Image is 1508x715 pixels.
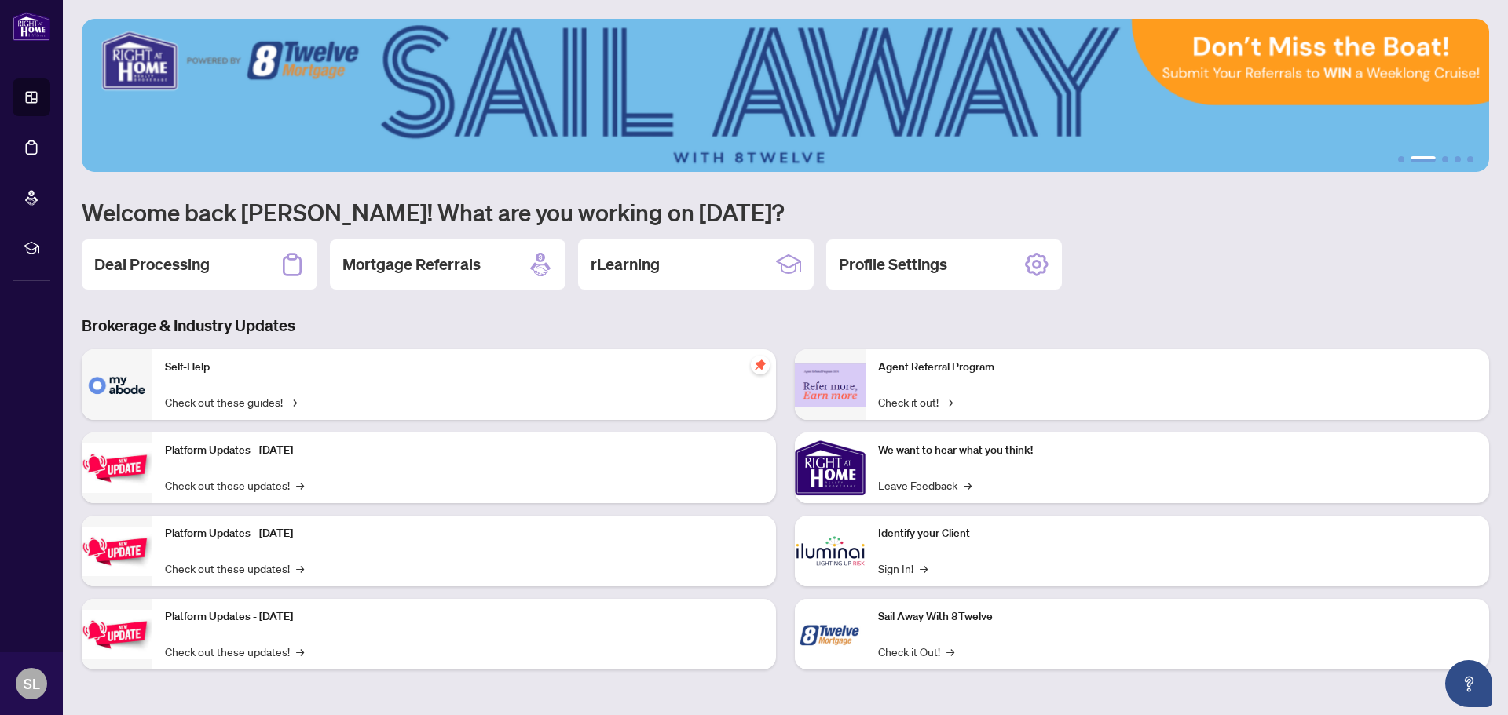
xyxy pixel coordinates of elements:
[878,476,972,494] a: Leave Feedback→
[165,608,763,626] p: Platform Updates - [DATE]
[964,476,972,494] span: →
[751,356,770,374] span: pushpin
[296,476,304,494] span: →
[839,254,947,275] h2: Profile Settings
[82,527,152,576] img: Platform Updates - July 8, 2025
[165,442,763,459] p: Platform Updates - [DATE]
[795,432,866,503] img: We want to hear what you think!
[878,643,954,660] a: Check it Out!→
[795,599,866,669] img: Sail Away With 8Twelve
[82,197,1489,227] h1: Welcome back [PERSON_NAME]! What are you working on [DATE]?
[289,393,297,410] span: →
[946,643,954,660] span: →
[165,643,304,660] a: Check out these updates!→
[878,560,928,577] a: Sign In!→
[591,254,660,275] h2: rLearning
[878,393,953,410] a: Check it out!→
[165,476,304,494] a: Check out these updates!→
[165,393,297,410] a: Check out these guides!→
[1398,156,1404,162] button: 1
[82,349,152,420] img: Self-Help
[945,393,953,410] span: →
[296,643,304,660] span: →
[795,516,866,586] img: Identify your Client
[1411,156,1436,162] button: 2
[82,610,152,659] img: Platform Updates - June 23, 2025
[1455,156,1461,162] button: 4
[165,525,763,542] p: Platform Updates - [DATE]
[1445,660,1492,707] button: Open asap
[165,359,763,376] p: Self-Help
[24,673,40,695] span: SL
[342,254,481,275] h2: Mortgage Referrals
[878,359,1477,376] p: Agent Referral Program
[1442,156,1448,162] button: 3
[82,443,152,493] img: Platform Updates - July 21, 2025
[165,560,304,577] a: Check out these updates!→
[94,254,210,275] h2: Deal Processing
[878,442,1477,459] p: We want to hear what you think!
[82,315,1489,337] h3: Brokerage & Industry Updates
[1467,156,1473,162] button: 5
[878,525,1477,542] p: Identify your Client
[296,560,304,577] span: →
[878,608,1477,626] p: Sail Away With 8Twelve
[82,19,1489,172] img: Slide 1
[920,560,928,577] span: →
[795,363,866,407] img: Agent Referral Program
[13,12,50,41] img: logo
